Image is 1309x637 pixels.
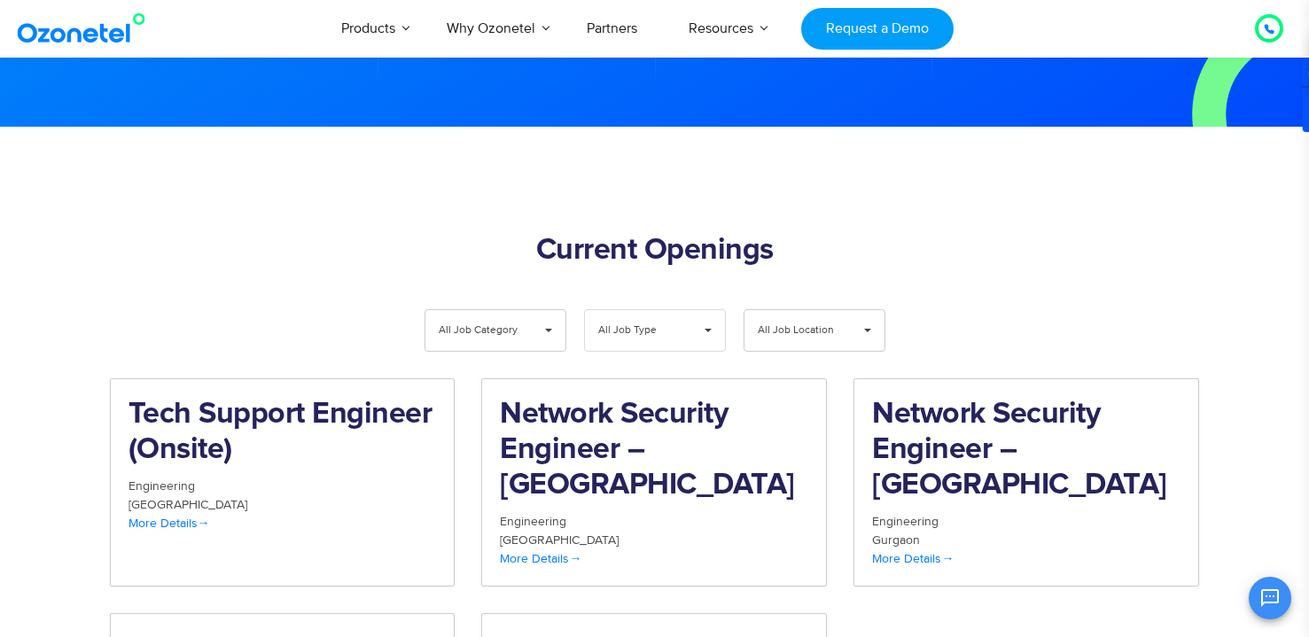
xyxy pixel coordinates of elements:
span: Engineering [872,514,939,529]
span: More Details [500,551,581,566]
span: All Job Type [598,310,682,351]
a: Network Security Engineer – [GEOGRAPHIC_DATA] Engineering [GEOGRAPHIC_DATA] More Details [481,378,827,587]
h2: Tech Support Engineer (Onsite) [129,397,437,468]
a: Tech Support Engineer (Onsite) Engineering [GEOGRAPHIC_DATA] More Details [110,378,456,587]
span: Engineering [129,478,195,493]
h2: Current Openings [110,233,1200,268]
button: Open chat [1249,577,1291,619]
span: [GEOGRAPHIC_DATA] [129,497,247,512]
span: More Details [872,551,954,566]
span: All Job Location [758,310,842,351]
span: More Details [129,516,210,531]
a: Request a Demo [801,8,953,50]
span: ▾ [691,310,725,351]
span: ▾ [532,310,565,351]
span: Engineering [500,514,566,529]
h2: Network Security Engineer – [GEOGRAPHIC_DATA] [500,397,808,503]
a: Network Security Engineer – [GEOGRAPHIC_DATA] Engineering Gurgaon More Details [853,378,1199,587]
span: [GEOGRAPHIC_DATA] [500,532,619,548]
span: All Job Category [439,310,523,351]
h2: Network Security Engineer – [GEOGRAPHIC_DATA] [872,397,1180,503]
span: ▾ [851,310,884,351]
span: Gurgaon [872,532,920,548]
